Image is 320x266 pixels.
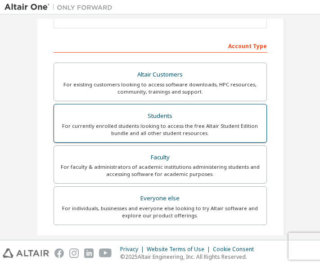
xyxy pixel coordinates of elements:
[120,253,259,261] p: © 2025 Altair Engineering, Inc. All Rights Reserved.
[213,246,259,253] div: Cookie Consent
[59,68,261,81] div: Altair Customers
[59,122,261,137] div: For currently enrolled students looking to access the free Altair Student Edition bundle and all ...
[147,246,213,253] div: Website Terms of Use
[99,248,112,258] img: youtube.svg
[59,192,261,205] div: Everyone else
[69,248,79,258] img: instagram.svg
[84,248,94,258] img: linkedin.svg
[5,3,117,12] img: Altair One
[59,163,261,178] div: For faculty & administrators of academic institutions administering students and accessing softwa...
[59,205,261,219] div: For individuals, businesses and everyone else looking to try Altair software and explore our prod...
[120,246,147,253] div: Privacy
[59,81,261,95] div: For existing customers looking to access software downloads, HPC resources, community, trainings ...
[59,151,261,164] div: Faculty
[54,38,267,53] div: Account Type
[59,110,261,122] div: Students
[3,248,49,258] img: altair_logo.svg
[54,248,64,258] img: facebook.svg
